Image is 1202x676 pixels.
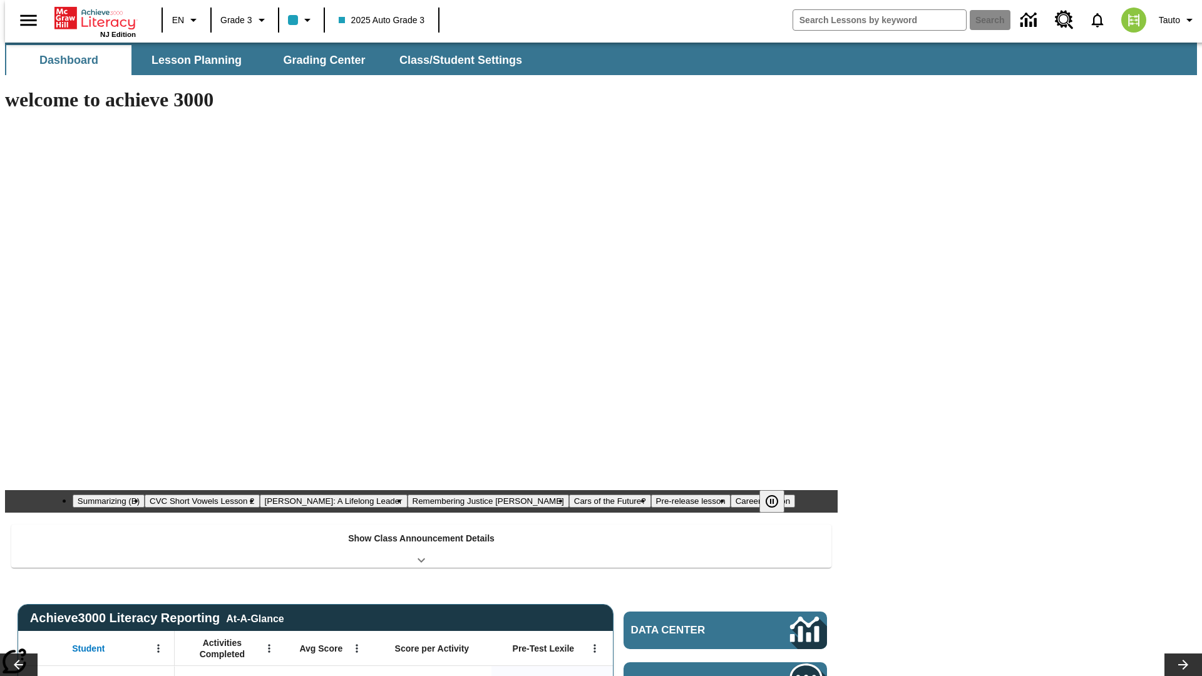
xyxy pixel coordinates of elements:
[54,4,136,38] div: Home
[181,637,264,660] span: Activities Completed
[149,639,168,658] button: Open Menu
[172,14,184,27] span: EN
[152,53,242,68] span: Lesson Planning
[631,624,748,637] span: Data Center
[6,45,131,75] button: Dashboard
[100,31,136,38] span: NJ Edition
[1114,4,1154,36] button: Select a new avatar
[348,532,495,545] p: Show Class Announcement Details
[11,525,831,568] div: Show Class Announcement Details
[72,643,105,654] span: Student
[1159,14,1180,27] span: Tauto
[399,53,522,68] span: Class/Student Settings
[1013,3,1047,38] a: Data Center
[260,639,279,658] button: Open Menu
[145,494,259,508] button: Slide 2 CVC Short Vowels Lesson 2
[624,612,827,649] a: Data Center
[395,643,470,654] span: Score per Activity
[585,639,604,658] button: Open Menu
[339,14,425,27] span: 2025 Auto Grade 3
[283,9,320,31] button: Class color is light blue. Change class color
[226,611,284,625] div: At-A-Glance
[569,494,651,508] button: Slide 5 Cars of the Future?
[5,88,838,111] h1: welcome to achieve 3000
[1164,653,1202,676] button: Lesson carousel, Next
[1121,8,1146,33] img: avatar image
[260,494,408,508] button: Slide 3 Dianne Feinstein: A Lifelong Leader
[215,9,274,31] button: Grade: Grade 3, Select a grade
[513,643,575,654] span: Pre-Test Lexile
[220,14,252,27] span: Grade 3
[408,494,569,508] button: Slide 4 Remembering Justice O'Connor
[134,45,259,75] button: Lesson Planning
[54,6,136,31] a: Home
[5,43,1197,75] div: SubNavbar
[283,53,365,68] span: Grading Center
[389,45,532,75] button: Class/Student Settings
[299,643,342,654] span: Avg Score
[39,53,98,68] span: Dashboard
[793,10,966,30] input: search field
[731,494,795,508] button: Slide 7 Career Lesson
[10,2,47,39] button: Open side menu
[759,490,797,513] div: Pause
[262,45,387,75] button: Grading Center
[1081,4,1114,36] a: Notifications
[167,9,207,31] button: Language: EN, Select a language
[651,494,731,508] button: Slide 6 Pre-release lesson
[1047,3,1081,37] a: Resource Center, Will open in new tab
[759,490,784,513] button: Pause
[347,639,366,658] button: Open Menu
[1154,9,1202,31] button: Profile/Settings
[73,494,145,508] button: Slide 1 Summarizing (B)
[5,45,533,75] div: SubNavbar
[30,611,284,625] span: Achieve3000 Literacy Reporting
